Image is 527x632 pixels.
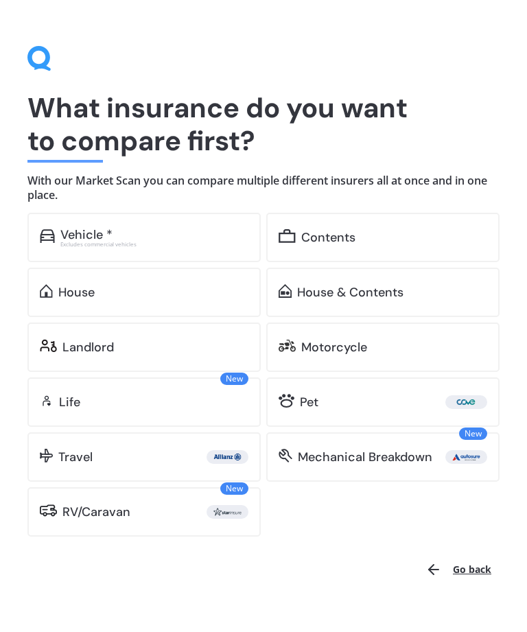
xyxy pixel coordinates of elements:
button: Go back [417,553,500,586]
img: life.f720d6a2d7cdcd3ad642.svg [40,394,54,408]
img: home.91c183c226a05b4dc763.svg [40,284,53,298]
img: motorbike.c49f395e5a6966510904.svg [279,339,296,353]
img: Cove.webp [448,395,484,409]
div: Contents [301,231,355,244]
a: Pet [266,377,500,427]
div: Excludes commercial vehicles [60,242,248,247]
img: content.01f40a52572271636b6f.svg [279,229,296,243]
div: House [58,285,95,299]
div: Travel [58,450,93,464]
div: Life [59,395,80,409]
div: Motorcycle [301,340,367,354]
img: rv.0245371a01b30db230af.svg [40,504,57,517]
div: House & Contents [297,285,403,299]
img: Allianz.webp [209,450,246,464]
img: Autosure.webp [448,450,484,464]
img: pet.71f96884985775575a0d.svg [279,394,294,408]
div: Vehicle * [60,228,113,242]
h4: With our Market Scan you can compare multiple different insurers all at once and in one place. [27,174,500,202]
span: New [220,373,248,385]
h1: What insurance do you want to compare first? [27,91,500,157]
div: RV/Caravan [62,505,130,519]
img: mbi.6615ef239df2212c2848.svg [279,449,292,463]
img: home-and-contents.b802091223b8502ef2dd.svg [279,284,292,298]
span: New [220,482,248,495]
img: car.f15378c7a67c060ca3f3.svg [40,229,55,243]
div: Mechanical Breakdown [298,450,432,464]
img: Star.webp [209,505,246,519]
div: Pet [300,395,318,409]
span: New [459,428,487,440]
img: travel.bdda8d6aa9c3f12c5fe2.svg [40,449,53,463]
img: landlord.470ea2398dcb263567d0.svg [40,339,57,353]
div: Landlord [62,340,114,354]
